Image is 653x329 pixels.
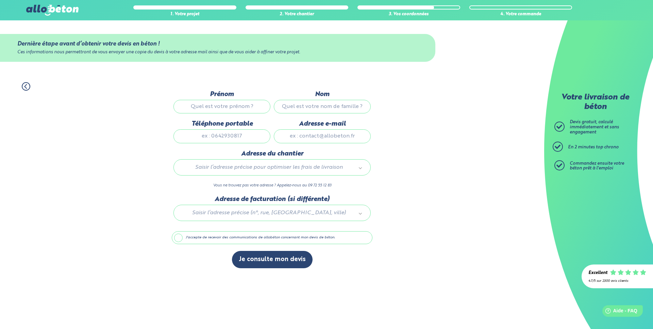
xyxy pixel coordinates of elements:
[173,91,270,98] label: Prénom
[274,91,371,98] label: Nom
[183,163,355,172] span: Saisir l’adresse précise pour optimiser les frais de livraison
[133,12,236,17] div: 1. Votre projet
[592,303,646,322] iframe: Help widget launcher
[172,231,372,244] label: J'accepte de recevoir des communications de allobéton concernant mon devis de béton.
[232,251,313,268] button: Je consulte mon devis
[17,50,418,55] div: Ces informations nous permettront de vous envoyer une copie du devis à votre adresse mail ainsi q...
[26,5,79,16] img: allobéton
[469,12,572,17] div: 4. Votre commande
[173,129,270,143] input: ex : 0642930817
[246,12,348,17] div: 2. Votre chantier
[274,120,371,128] label: Adresse e-mail
[173,120,270,128] label: Téléphone portable
[173,100,270,113] input: Quel est votre prénom ?
[274,100,371,113] input: Quel est votre nom de famille ?
[181,163,364,172] a: Saisir l’adresse précise pour optimiser les frais de livraison
[173,150,371,158] label: Adresse du chantier
[173,182,371,189] p: Vous ne trouvez pas votre adresse ? Appelez-nous au 09 72 55 12 83
[357,12,460,17] div: 3. Vos coordonnées
[274,129,371,143] input: ex : contact@allobeton.fr
[17,41,418,47] div: Dernière étape avant d’obtenir votre devis en béton !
